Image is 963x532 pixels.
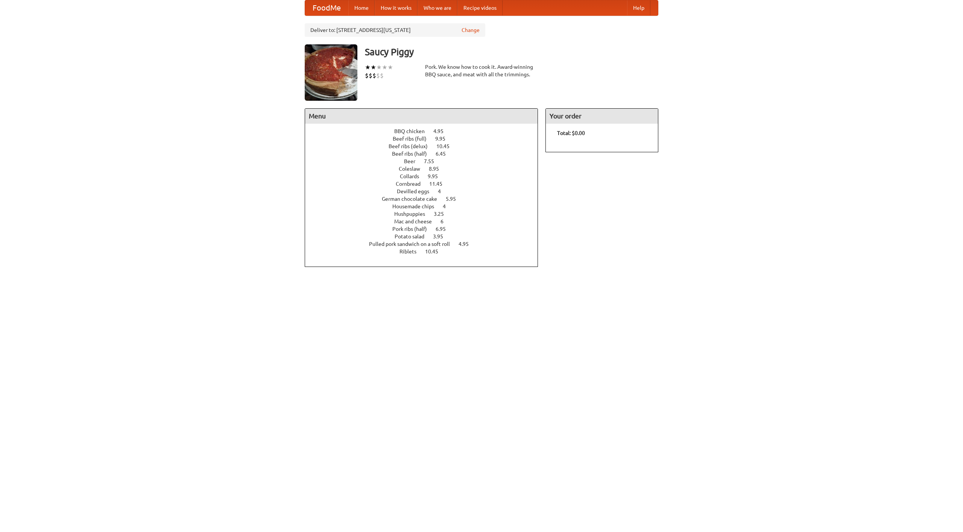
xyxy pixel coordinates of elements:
span: 10.45 [436,143,457,149]
a: How it works [375,0,418,15]
span: Coleslaw [399,166,428,172]
span: 9.95 [435,136,453,142]
span: 9.95 [428,173,445,179]
a: Recipe videos [457,0,503,15]
a: Devilled eggs 4 [397,188,455,194]
a: Beef ribs (full) 9.95 [393,136,459,142]
span: 4.95 [433,128,451,134]
li: $ [369,71,372,80]
a: German chocolate cake 5.95 [382,196,470,202]
span: Beef ribs (delux) [389,143,435,149]
span: 11.45 [429,181,450,187]
span: Pork ribs (half) [392,226,434,232]
span: 10.45 [425,249,446,255]
h4: Menu [305,109,538,124]
a: Cornbread 11.45 [396,181,456,187]
li: ★ [365,63,371,71]
span: Mac and cheese [394,218,439,224]
h3: Saucy Piggy [365,44,658,59]
a: Coleslaw 8.95 [399,166,453,172]
a: Hushpuppies 3.25 [394,211,458,217]
a: Pork ribs (half) 6.95 [392,226,460,232]
a: BBQ chicken 4.95 [394,128,457,134]
a: Potato salad 3.95 [395,233,457,239]
img: angular.jpg [305,44,357,101]
a: Change [462,26,480,34]
a: Collards 9.95 [400,173,452,179]
span: 3.95 [433,233,451,239]
span: Beer [404,158,423,164]
h4: Your order [546,109,658,124]
span: Hushpuppies [394,211,433,217]
span: 5.95 [446,196,463,202]
a: Help [627,0,650,15]
span: 4 [443,203,453,209]
span: Cornbread [396,181,428,187]
a: Housemade chips 4 [392,203,460,209]
span: 6.95 [436,226,453,232]
a: Beef ribs (delux) 10.45 [389,143,463,149]
a: Riblets 10.45 [399,249,452,255]
span: 8.95 [429,166,447,172]
span: Beef ribs (half) [392,151,434,157]
a: Pulled pork sandwich on a soft roll 4.95 [369,241,483,247]
a: FoodMe [305,0,348,15]
li: ★ [382,63,387,71]
div: Deliver to: [STREET_ADDRESS][US_STATE] [305,23,485,37]
span: Devilled eggs [397,188,437,194]
div: Pork. We know how to cook it. Award-winning BBQ sauce, and meat with all the trimmings. [425,63,538,78]
span: BBQ chicken [394,128,432,134]
span: Beef ribs (full) [393,136,434,142]
span: 4.95 [459,241,476,247]
span: 6.45 [436,151,453,157]
span: Potato salad [395,233,432,239]
span: 6 [440,218,451,224]
span: Housemade chips [392,203,442,209]
span: 7.55 [424,158,442,164]
li: $ [372,71,376,80]
span: Riblets [399,249,424,255]
span: German chocolate cake [382,196,445,202]
a: Beef ribs (half) 6.45 [392,151,460,157]
b: Total: $0.00 [557,130,585,136]
a: Beer 7.55 [404,158,448,164]
li: $ [376,71,380,80]
span: 4 [438,188,448,194]
li: ★ [376,63,382,71]
span: 3.25 [434,211,451,217]
li: $ [380,71,384,80]
li: $ [365,71,369,80]
span: Pulled pork sandwich on a soft roll [369,241,457,247]
li: ★ [387,63,393,71]
li: ★ [371,63,376,71]
a: Home [348,0,375,15]
a: Who we are [418,0,457,15]
span: Collards [400,173,427,179]
a: Mac and cheese 6 [394,218,457,224]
